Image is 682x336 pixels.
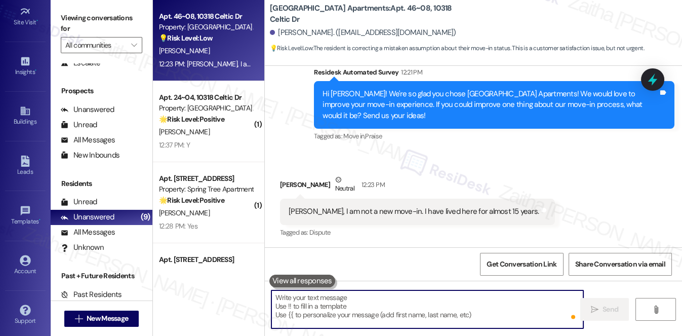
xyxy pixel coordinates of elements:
span: [PERSON_NAME] [159,208,210,217]
span: Move in , [343,132,365,140]
strong: 💡 Risk Level: Low [159,33,213,43]
div: Apt. [STREET_ADDRESS] [159,254,253,265]
i:  [652,306,660,314]
span: [PERSON_NAME] [159,127,210,136]
a: Account [5,252,46,279]
div: (9) [138,209,152,225]
div: Apt. [STREET_ADDRESS] [159,173,253,184]
i:  [131,41,137,49]
div: Unanswered [61,104,114,115]
div: All Messages [61,135,115,145]
span: New Message [87,313,128,324]
div: 12:23 PM [359,179,385,190]
div: [PERSON_NAME] [280,174,555,199]
div: 12:23 PM: [PERSON_NAME], I am not a new move-in. I have lived here for almost 15 years. [159,59,417,68]
span: : The resident is correcting a mistaken assumption about their move-in status. This is a customer... [270,43,644,54]
strong: 🌟 Risk Level: Positive [159,115,224,124]
i:  [591,306,598,314]
div: [PERSON_NAME]. ([EMAIL_ADDRESS][DOMAIN_NAME]) [270,27,456,38]
div: Tagged as: [314,129,674,143]
span: • [39,216,41,223]
div: Property: [GEOGRAPHIC_DATA] Apartments [159,22,253,32]
a: Buildings [5,102,46,130]
div: Unread [61,120,97,130]
strong: 💡 Risk Level: Low [270,44,312,52]
div: Apt. 46~08, 10318 Celtic Dr [159,11,253,22]
i:  [75,315,83,323]
div: Residesk Automated Survey [314,67,674,81]
button: Get Conversation Link [480,253,563,276]
a: Site Visit • [5,3,46,30]
div: 12:37 PM: Y [159,140,190,150]
div: Escalate [61,58,100,68]
div: Neutral [333,174,356,196]
span: Get Conversation Link [487,259,556,270]
a: Templates • [5,202,46,230]
span: Share Conversation via email [575,259,665,270]
div: All Messages [61,227,115,238]
div: Unanswered [61,212,114,222]
div: New Inbounds [61,150,119,161]
div: Prospects [51,86,152,96]
a: Support [5,302,46,329]
div: Property: [GEOGRAPHIC_DATA] Apartments [159,103,253,114]
span: • [35,67,36,74]
div: Past + Future Residents [51,271,152,281]
b: [GEOGRAPHIC_DATA] Apartments: Apt. 46~08, 10318 Celtic Dr [270,3,472,25]
div: Past Residents [61,289,122,300]
div: Residents [51,178,152,189]
button: Send [580,298,629,321]
button: Share Conversation via email [569,253,672,276]
span: Praise [365,132,382,140]
span: Send [603,304,618,315]
div: [PERSON_NAME], I am not a new move-in. I have lived here for almost 15 years. [289,206,539,217]
label: Viewing conversations for [61,10,142,37]
div: Unknown [61,242,104,253]
div: Property: Spring Tree Apartments [159,184,253,195]
a: Insights • [5,53,46,80]
span: Dispute [309,228,330,237]
div: Hi [PERSON_NAME]! We're so glad you chose [GEOGRAPHIC_DATA] Apartments! We would love to improve ... [323,89,658,121]
button: New Message [64,311,139,327]
a: Leads [5,153,46,180]
div: Apt. 24~04, 10318 Celtic Dr [159,92,253,103]
div: 12:28 PM: Yes [159,221,197,231]
div: Unread [61,197,97,207]
input: All communities [65,37,126,53]
span: • [36,17,38,24]
div: Tagged as: [280,225,555,240]
textarea: To enrich screen reader interactions, please activate Accessibility in Grammarly extension settings [271,290,583,328]
strong: 🌟 Risk Level: Positive [159,196,224,205]
div: 12:21 PM [398,67,422,78]
span: [PERSON_NAME] [159,46,210,55]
